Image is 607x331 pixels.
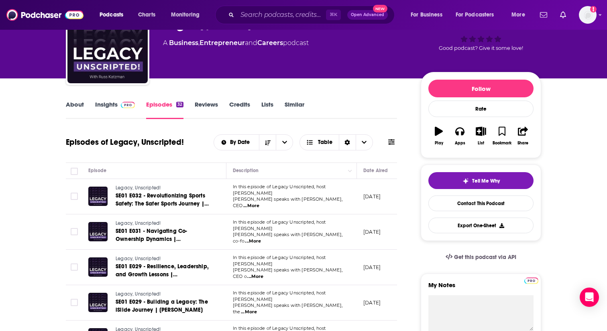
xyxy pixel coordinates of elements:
[513,121,534,150] button: Share
[455,141,465,146] div: Apps
[121,102,135,108] img: Podchaser Pro
[233,302,342,315] span: [PERSON_NAME] speaks with [PERSON_NAME], the
[233,196,342,208] span: [PERSON_NAME] speaks with [PERSON_NAME], CEO
[116,298,208,313] span: SE01 E029 - Building a Legacy: The iSlide Journey | [PERSON_NAME]
[579,6,597,24] img: User Profile
[450,8,506,21] button: open menu
[428,195,534,211] a: Contact This Podcast
[138,9,155,21] span: Charts
[537,8,550,22] a: Show notifications dropdown
[116,256,161,261] span: Legacy, Unscripted!
[176,102,183,107] div: 32
[88,166,106,175] div: Episode
[318,140,332,145] span: Table
[133,8,160,21] a: Charts
[590,6,597,12] svg: Add a profile image
[237,8,326,21] input: Search podcasts, credits, & more...
[245,238,261,245] span: ...More
[229,101,250,119] a: Credits
[439,247,523,267] a: Get this podcast via API
[146,101,183,119] a: Episodes32
[491,121,512,150] button: Bookmark
[95,101,135,119] a: InsightsPodchaser Pro
[214,140,259,145] button: open menu
[233,232,342,244] span: [PERSON_NAME] speaks with [PERSON_NAME], co-fo
[345,166,355,176] button: Column Actions
[326,10,341,20] span: ⌘ K
[373,5,387,12] span: New
[506,8,535,21] button: open menu
[171,9,200,21] span: Monitoring
[428,101,534,117] div: Rate
[421,8,541,58] div: Good podcast? Give it some love!
[462,178,469,184] img: tell me why sparkle
[245,39,257,47] span: and
[257,39,283,47] a: Careers
[116,185,212,192] a: Legacy, Unscripted!
[116,263,212,279] a: SE01 E029 - Resilience, Leadership, and Growth Lessons | [PERSON_NAME]
[579,6,597,24] span: Logged in as mgalandak
[428,172,534,189] button: tell me why sparkleTell Me Why
[259,135,276,150] button: Sort Direction
[472,178,500,184] span: Tell Me Why
[339,135,356,150] div: Sort Direction
[471,121,491,150] button: List
[71,228,78,235] span: Toggle select row
[261,101,273,119] a: Lists
[478,141,484,146] div: List
[363,264,381,271] p: [DATE]
[439,45,523,51] span: Good podcast? Give it some love!
[214,134,293,150] h2: Choose List sort
[428,121,449,150] button: Play
[66,137,184,147] h1: Episodes of Legacy, Unscripted!
[241,309,257,315] span: ...More
[230,140,253,145] span: By Date
[351,13,384,17] span: Open Advanced
[456,9,494,21] span: For Podcasters
[428,218,534,233] button: Export One-Sheet
[428,281,534,295] label: My Notes
[116,185,161,191] span: Legacy, Unscripted!
[116,192,212,208] a: SE01 E032 - Revolutionizing Sports Safety: The Safer Sports Journey | [PERSON_NAME]
[233,166,259,175] div: Description
[116,298,212,314] a: SE01 E029 - Building a Legacy: The iSlide Journey | [PERSON_NAME]
[454,254,516,261] span: Get this podcast via API
[165,8,210,21] button: open menu
[411,9,442,21] span: For Business
[116,255,212,263] a: Legacy, Unscripted!
[116,291,212,298] a: Legacy, Unscripted!
[116,291,161,297] span: Legacy, Unscripted!
[363,193,381,200] p: [DATE]
[580,288,599,307] div: Open Intercom Messenger
[428,80,534,97] button: Follow
[449,121,470,150] button: Apps
[557,8,569,22] a: Show notifications dropdown
[195,101,218,119] a: Reviews
[116,220,212,227] a: Legacy, Unscripted!
[233,267,342,279] span: [PERSON_NAME] speaks with [PERSON_NAME], CEO o
[94,8,134,21] button: open menu
[233,255,326,267] span: In this episode of Legacy Unscripted, host [PERSON_NAME]
[243,203,259,209] span: ...More
[233,219,326,231] span: In this episode of Legacy Unscripted, host [PERSON_NAME]
[363,166,388,175] div: Date Aired
[493,141,511,146] div: Bookmark
[299,134,373,150] button: Choose View
[517,141,528,146] div: Share
[579,6,597,24] button: Show profile menu
[363,299,381,306] p: [DATE]
[511,9,525,21] span: More
[71,193,78,200] span: Toggle select row
[435,141,443,146] div: Play
[71,299,78,306] span: Toggle select row
[116,192,209,215] span: SE01 E032 - Revolutionizing Sports Safety: The Safer Sports Journey | [PERSON_NAME]
[169,39,198,47] a: Business
[223,6,402,24] div: Search podcasts, credits, & more...
[233,184,326,196] span: In this episode of Legacy Unscripted, host [PERSON_NAME]
[363,228,381,235] p: [DATE]
[67,3,148,83] img: Legacy, Unscripted!
[198,39,200,47] span: ,
[347,10,388,20] button: Open AdvancedNew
